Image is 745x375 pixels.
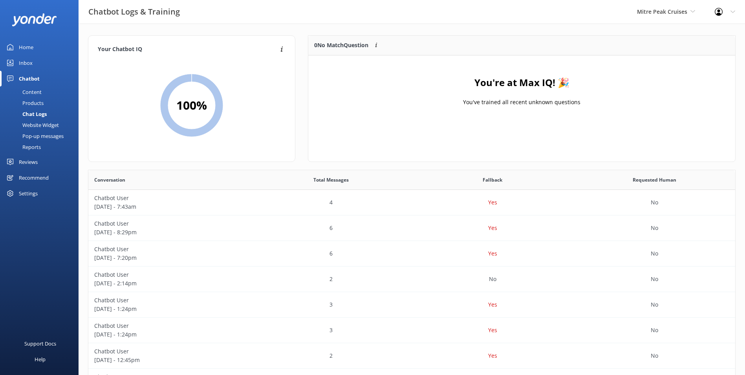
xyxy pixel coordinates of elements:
[483,176,502,184] span: Fallback
[94,296,244,305] p: Chatbot User
[88,6,180,18] h3: Chatbot Logs & Training
[35,351,46,367] div: Help
[94,330,244,339] p: [DATE] - 1:24pm
[651,351,658,360] p: No
[5,108,79,119] a: Chat Logs
[94,245,244,254] p: Chatbot User
[463,98,580,107] p: You've trained all recent unknown questions
[5,97,44,108] div: Products
[24,336,56,351] div: Support Docs
[5,86,79,97] a: Content
[5,97,79,108] a: Products
[94,279,244,288] p: [DATE] - 2:14pm
[94,254,244,262] p: [DATE] - 7:20pm
[94,194,244,202] p: Chatbot User
[329,249,333,258] p: 6
[94,322,244,330] p: Chatbot User
[329,198,333,207] p: 4
[488,300,497,309] p: Yes
[19,170,49,186] div: Recommend
[637,8,687,15] span: Mitre Peak Cruises
[19,39,33,55] div: Home
[94,270,244,279] p: Chatbot User
[5,131,64,142] div: Pop-up messages
[308,55,735,134] div: grid
[176,96,207,115] h2: 100 %
[329,326,333,335] p: 3
[474,75,569,90] h4: You're at Max IQ! 🎉
[88,343,735,369] div: row
[489,275,496,283] p: No
[488,224,497,232] p: Yes
[651,300,658,309] p: No
[488,351,497,360] p: Yes
[88,267,735,292] div: row
[651,224,658,232] p: No
[651,249,658,258] p: No
[5,119,59,131] div: Website Widget
[313,176,349,184] span: Total Messages
[94,176,125,184] span: Conversation
[488,198,497,207] p: Yes
[94,228,244,237] p: [DATE] - 8:29pm
[98,45,278,54] h4: Your Chatbot IQ
[94,202,244,211] p: [DATE] - 7:43am
[88,190,735,215] div: row
[5,142,79,153] a: Reports
[633,176,676,184] span: Requested Human
[314,41,368,50] p: 0 No Match Question
[94,356,244,364] p: [DATE] - 12:45pm
[488,326,497,335] p: Yes
[5,119,79,131] a: Website Widget
[94,219,244,228] p: Chatbot User
[329,351,333,360] p: 2
[5,142,41,153] div: Reports
[329,275,333,283] p: 2
[19,55,33,71] div: Inbox
[94,347,244,356] p: Chatbot User
[88,215,735,241] div: row
[5,131,79,142] a: Pop-up messages
[5,86,42,97] div: Content
[329,224,333,232] p: 6
[88,318,735,343] div: row
[651,198,658,207] p: No
[651,326,658,335] p: No
[12,13,57,26] img: yonder-white-logo.png
[329,300,333,309] p: 3
[651,275,658,283] p: No
[88,292,735,318] div: row
[88,241,735,267] div: row
[19,186,38,201] div: Settings
[488,249,497,258] p: Yes
[94,305,244,313] p: [DATE] - 1:24pm
[5,108,47,119] div: Chat Logs
[19,71,40,86] div: Chatbot
[19,154,38,170] div: Reviews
